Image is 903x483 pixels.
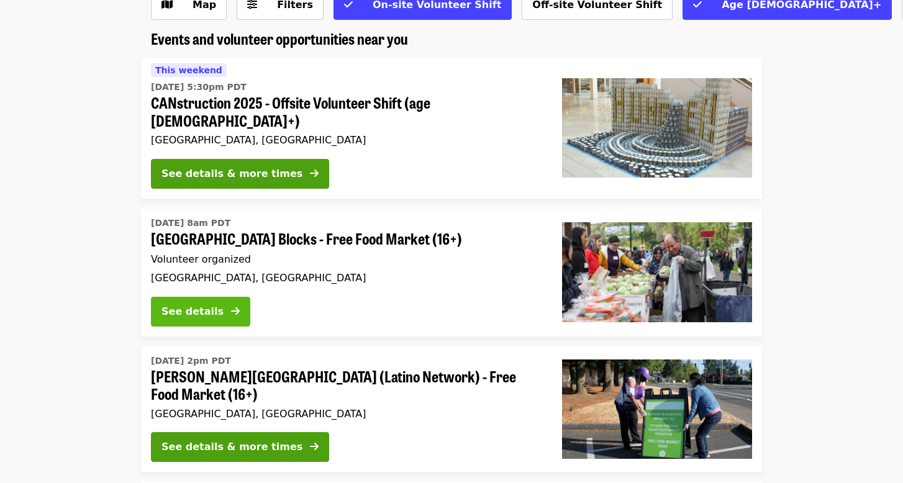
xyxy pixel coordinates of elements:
div: See details & more times [161,440,302,454]
i: arrow-right icon [310,441,319,453]
a: See details for "PSU South Park Blocks - Free Food Market (16+)" [141,209,762,336]
div: [GEOGRAPHIC_DATA], [GEOGRAPHIC_DATA] [151,408,542,420]
button: See details & more times [151,159,329,189]
a: See details for "Rigler Elementary School (Latino Network) - Free Food Market (16+)" [141,346,762,472]
div: See details [161,304,224,319]
div: See details & more times [161,166,302,181]
span: CANstruction 2025 - Offsite Volunteer Shift (age [DEMOGRAPHIC_DATA]+) [151,94,542,130]
span: [PERSON_NAME][GEOGRAPHIC_DATA] (Latino Network) - Free Food Market (16+) [151,368,542,404]
time: [DATE] 5:30pm PDT [151,81,247,94]
button: See details & more times [151,432,329,462]
i: arrow-right icon [310,168,319,179]
div: [GEOGRAPHIC_DATA], [GEOGRAPHIC_DATA] [151,272,542,284]
button: See details [151,297,250,327]
img: CANstruction 2025 - Offsite Volunteer Shift (age 16+) organized by Oregon Food Bank [562,78,752,178]
time: [DATE] 8am PDT [151,217,230,230]
span: Events and volunteer opportunities near you [151,27,408,49]
img: PSU South Park Blocks - Free Food Market (16+) organized by Oregon Food Bank [562,222,752,322]
time: [DATE] 2pm PDT [151,354,231,368]
img: Rigler Elementary School (Latino Network) - Free Food Market (16+) organized by Oregon Food Bank [562,359,752,459]
span: This weekend [155,65,222,75]
div: [GEOGRAPHIC_DATA], [GEOGRAPHIC_DATA] [151,134,542,146]
a: See details for "CANstruction 2025 - Offsite Volunteer Shift (age 16+)" [141,58,762,199]
span: Volunteer organized [151,253,251,265]
i: arrow-right icon [231,305,240,317]
span: [GEOGRAPHIC_DATA] Blocks - Free Food Market (16+) [151,230,542,248]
